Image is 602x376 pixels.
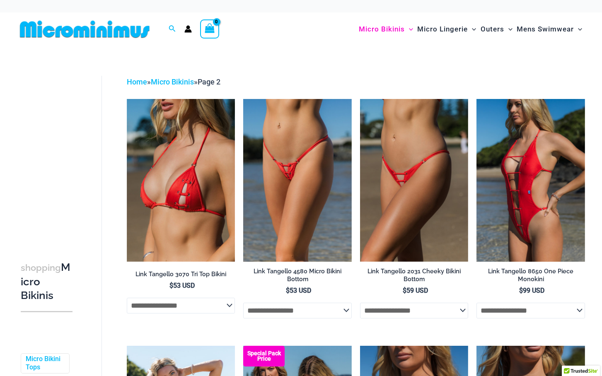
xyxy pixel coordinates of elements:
[286,287,311,294] bdi: 53 USD
[127,77,147,86] a: Home
[198,77,220,86] span: Page 2
[286,287,290,294] span: $
[17,20,153,39] img: MM SHOP LOGO FLAT
[517,19,574,40] span: Mens Swimwear
[21,263,61,273] span: shopping
[127,270,235,281] a: Link Tangello 3070 Tri Top Bikini
[243,99,352,261] img: Link Tangello 4580 Micro 01
[360,99,469,261] a: Link Tangello 2031 Cheeky 01Link Tangello 2031 Cheeky 02Link Tangello 2031 Cheeky 02
[243,268,352,286] a: Link Tangello 4580 Micro Bikini Bottom
[355,15,585,43] nav: Site Navigation
[127,77,220,86] span: » »
[169,24,176,34] a: Search icon link
[359,19,405,40] span: Micro Bikinis
[243,351,285,362] b: Special Pack Price
[169,282,173,289] span: $
[476,268,585,283] h2: Link Tangello 8650 One Piece Monokini
[21,260,73,303] h3: Micro Bikinis
[403,287,428,294] bdi: 59 USD
[26,355,63,372] a: Micro Bikini Tops
[357,17,415,42] a: Micro BikinisMenu ToggleMenu Toggle
[417,19,468,40] span: Micro Lingerie
[127,270,235,278] h2: Link Tangello 3070 Tri Top Bikini
[476,99,585,261] a: Link Tangello 8650 One Piece Monokini 11Link Tangello 8650 One Piece Monokini 12Link Tangello 865...
[476,99,585,261] img: Link Tangello 8650 One Piece Monokini 11
[151,77,194,86] a: Micro Bikinis
[519,287,523,294] span: $
[519,287,544,294] bdi: 99 USD
[415,17,478,42] a: Micro LingerieMenu ToggleMenu Toggle
[184,25,192,33] a: Account icon link
[21,69,95,235] iframe: TrustedSite Certified
[405,19,413,40] span: Menu Toggle
[127,99,235,261] a: Link Tangello 3070 Tri Top 01Link Tangello 3070 Tri Top 4580 Micro 11Link Tangello 3070 Tri Top 4...
[481,19,504,40] span: Outers
[360,268,469,286] a: Link Tangello 2031 Cheeky Bikini Bottom
[200,19,219,39] a: View Shopping Cart, empty
[476,268,585,286] a: Link Tangello 8650 One Piece Monokini
[515,17,584,42] a: Mens SwimwearMenu ToggleMenu Toggle
[360,268,469,283] h2: Link Tangello 2031 Cheeky Bikini Bottom
[243,268,352,283] h2: Link Tangello 4580 Micro Bikini Bottom
[360,99,469,261] img: Link Tangello 2031 Cheeky 01
[169,282,195,289] bdi: 53 USD
[574,19,582,40] span: Menu Toggle
[468,19,476,40] span: Menu Toggle
[127,99,235,261] img: Link Tangello 3070 Tri Top 01
[479,17,515,42] a: OutersMenu ToggleMenu Toggle
[504,19,513,40] span: Menu Toggle
[403,287,406,294] span: $
[243,99,352,261] a: Link Tangello 4580 Micro 01Link Tangello 4580 Micro 02Link Tangello 4580 Micro 02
